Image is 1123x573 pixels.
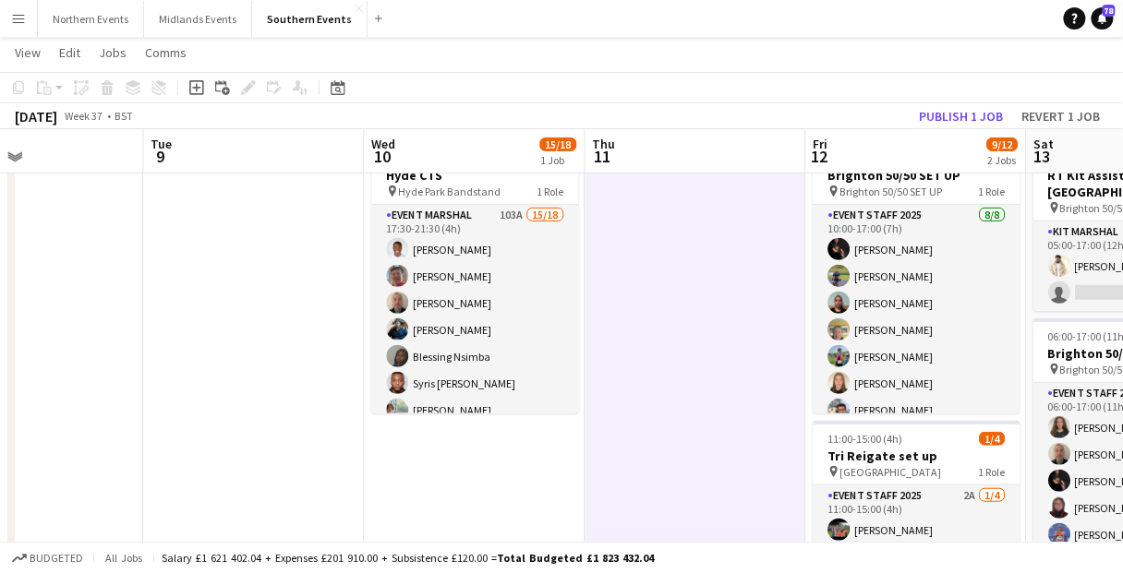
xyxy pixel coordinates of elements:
span: Comms [145,44,187,61]
button: Midlands Events [144,1,252,37]
h3: Hyde CTS [372,167,579,184]
div: Salary £1 621 402.04 + Expenses £201 910.00 + Subsistence £120.00 = [162,551,654,565]
span: 1 Role [979,465,1006,479]
span: Edit [59,44,80,61]
span: Week 37 [61,109,107,123]
button: Budgeted [9,548,86,568]
span: Budgeted [30,552,83,565]
span: Thu [593,136,616,152]
app-card-role: Event Staff 20258/810:00-17:00 (7h)[PERSON_NAME][PERSON_NAME][PERSON_NAME][PERSON_NAME][PERSON_NA... [814,205,1020,455]
div: 1 Job [541,153,576,167]
h3: Brighton 50/50 SET UP [814,167,1020,184]
span: Total Budgeted £1 823 432.04 [497,551,654,565]
span: Jobs [99,44,127,61]
a: Jobs [91,41,134,65]
a: View [7,41,48,65]
h3: Tri Reigate set up [814,448,1020,464]
span: All jobs [102,551,146,565]
span: [GEOGRAPHIC_DATA] [840,465,942,479]
button: Publish 1 job [912,104,1011,128]
button: Southern Events [252,1,368,37]
span: 1 Role [979,185,1006,198]
app-job-card: 10:00-17:00 (7h)8/8Brighton 50/50 SET UP Brighton 50/50 SET UP1 RoleEvent Staff 20258/810:00-17:0... [814,140,1020,413]
app-job-card: 17:30-21:30 (4h)15/18Hyde CTS Hyde Park Bandstand1 RoleEvent Marshal103A15/1817:30-21:30 (4h)[PER... [372,140,579,413]
span: 11:00-15:00 (4h) [828,432,903,446]
span: Hyde Park Bandstand [399,185,501,198]
a: 78 [1092,7,1114,30]
span: Tue [151,136,173,152]
a: Comms [138,41,194,65]
span: 78 [1103,5,1116,17]
span: 11 [590,146,616,167]
div: BST [115,109,133,123]
span: 1 Role [537,185,564,198]
span: Brighton 50/50 SET UP [840,185,943,198]
span: 1/4 [980,432,1006,446]
span: 13 [1032,146,1055,167]
span: 15/18 [540,137,577,151]
span: 12 [811,146,828,167]
div: 2 Jobs [988,153,1018,167]
a: Edit [52,41,88,65]
div: [DATE] [15,107,57,125]
button: Revert 1 job [1015,104,1108,128]
span: View [15,44,41,61]
button: Northern Events [38,1,144,37]
span: 9 [149,146,173,167]
span: 9/12 [987,137,1019,151]
span: Wed [372,136,396,152]
span: Fri [814,136,828,152]
span: Sat [1034,136,1055,152]
span: 10 [369,146,396,167]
